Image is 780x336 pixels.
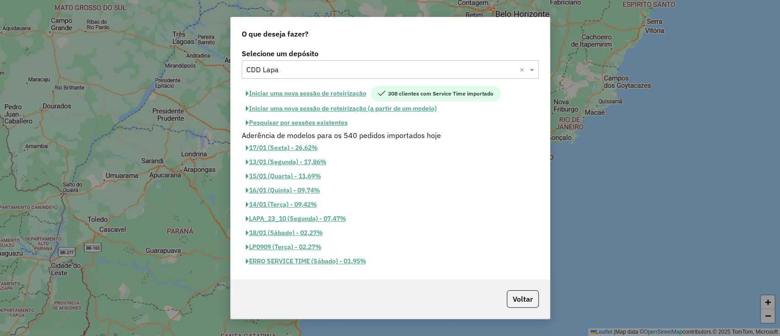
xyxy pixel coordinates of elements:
[242,226,327,240] button: 18/01 (Sábado) - 02,27%
[242,212,350,226] button: LAPA_23_10 (Segunda) - 07,47%
[236,130,544,141] div: Aderência de modelos para os 540 pedidos importados hoje
[520,64,527,75] span: Clear all
[242,240,325,254] button: LP0909 (Terça) - 02,27%
[242,48,539,59] label: Selecione um depósito
[242,101,441,116] button: Iniciar uma nova sessão de roteirização (a partir de um modelo)
[242,141,322,155] button: 17/01 (Sexta) - 26,62%
[242,116,352,130] button: Pesquisar por sessões existentes
[242,183,324,197] button: 16/01 (Quinta) - 09,74%
[242,197,321,212] button: 14/01 (Terça) - 09,42%
[242,155,330,169] button: 13/01 (Segunda) - 17,86%
[242,86,371,101] button: Iniciar uma nova sessão de roteirização
[242,28,308,39] span: O que deseja fazer?
[507,290,539,308] button: Voltar
[371,86,501,101] span: 308 clientes com Service Time importado
[242,169,325,183] button: 15/01 (Quarta) - 11,69%
[242,254,370,268] button: ERRO SERVICE TIME (Sábado) - 01,95%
